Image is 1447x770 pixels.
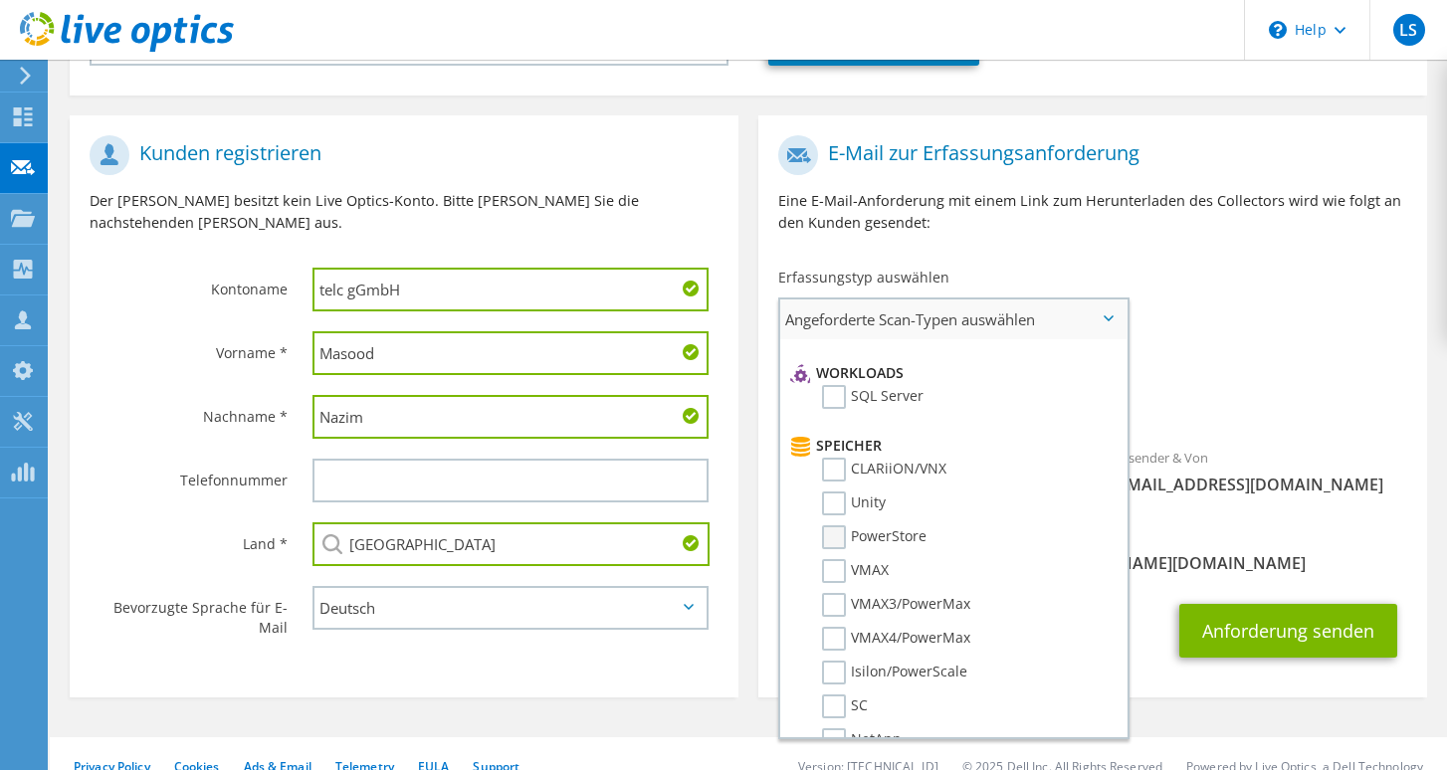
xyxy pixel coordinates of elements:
[785,361,1117,385] li: Workloads
[822,694,868,718] label: SC
[1093,437,1427,505] div: Absender & Von
[778,268,949,288] label: Erfassungstyp auswählen
[822,458,946,481] label: CLARiiON/VNX
[90,190,719,234] p: Der [PERSON_NAME] besitzt kein Live Optics-Konto. Bitte [PERSON_NAME] Sie die nachstehenden [PERS...
[822,525,927,549] label: PowerStore
[822,593,970,617] label: VMAX3/PowerMax
[90,586,288,638] label: Bevorzugte Sprache für E-Mail
[822,491,886,515] label: Unity
[1269,21,1287,39] svg: \n
[1179,604,1397,658] button: Anforderung senden
[90,135,709,175] h1: Kunden registrieren
[90,395,288,427] label: Nachname *
[1393,14,1425,46] span: LS
[780,299,1127,339] span: Angeforderte Scan-Typen auswählen
[90,459,288,490] label: Telefonnummer
[758,437,1093,505] div: An
[822,661,967,684] label: Isilon/PowerScale
[90,268,288,299] label: Kontoname
[90,331,288,363] label: Vorname *
[822,728,902,752] label: NetApp
[822,559,889,583] label: VMAX
[778,135,1397,175] h1: E-Mail zur Erfassungsanforderung
[1113,474,1407,495] span: [EMAIL_ADDRESS][DOMAIN_NAME]
[758,515,1427,584] div: CC & Antworten an
[822,385,924,409] label: SQL Server
[758,347,1427,427] div: Angeforderte Erfassungen
[778,190,1407,234] p: Eine E-Mail-Anforderung mit einem Link zum Herunterladen des Collectors wird wie folgt an den Kun...
[822,627,970,651] label: VMAX4/PowerMax
[90,522,288,554] label: Land *
[785,434,1117,458] li: Speicher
